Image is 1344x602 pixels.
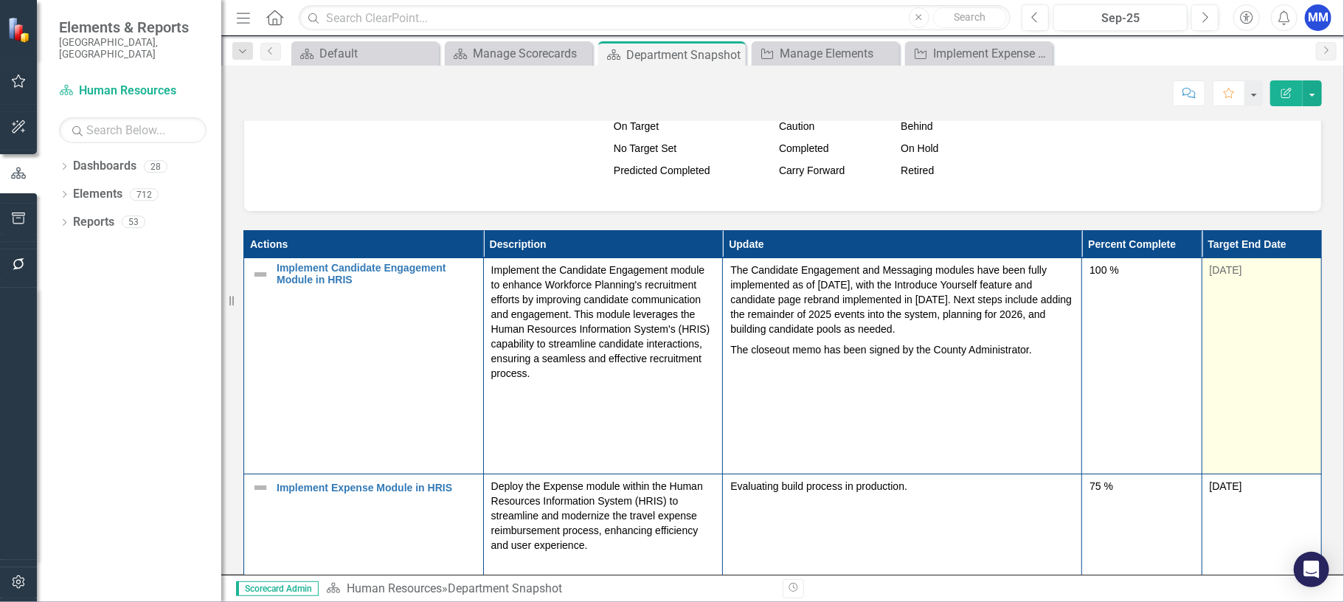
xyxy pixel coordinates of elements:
p: The closeout memo has been signed by the County Administrator. [730,339,1074,357]
img: Not Defined [252,479,269,497]
div: Implement Expense Module in HRIS [933,44,1049,63]
img: Sarasota%20Carry%20Forward.png [767,166,779,178]
span: Carry Forward [779,165,845,176]
span: On Target [614,120,659,132]
span: Scorecard Admin [236,581,319,596]
span: On Hold [901,142,938,154]
div: Department Snapshot [448,581,562,595]
input: Search ClearPoint... [299,5,1011,31]
img: ontarget.png [602,122,614,134]
img: MeasureCaution.png [767,122,779,134]
div: Sep-25 [1059,10,1182,27]
img: Sarasota%20Hourglass%20v2.png [889,166,901,178]
td: Double-Click to Edit [723,258,1082,474]
p: Implement the Candidate Engagement module to enhance Workforce Planning's recruitment efforts by ... [491,263,716,381]
span: [DATE] [1210,480,1242,492]
img: Not Defined [252,266,269,283]
td: Double-Click to Edit [1202,258,1321,474]
img: MeasureBehind.png [889,122,901,134]
td: Double-Click to Edit [483,258,723,474]
a: Human Resources [347,581,442,595]
span: Caution [779,120,814,132]
button: MM [1305,4,1331,31]
p: The Candidate Engagement and Messaging modules have been fully implemented as of [DATE], with the... [730,263,1074,339]
div: 712 [130,188,159,201]
div: » [326,581,772,598]
span: Elements & Reports [59,18,207,36]
img: Sarasota%20Predicted%20Complete.png [602,166,614,178]
span: Completed [779,142,829,154]
div: Open Intercom Messenger [1294,552,1329,587]
input: Search Below... [59,117,207,143]
div: 28 [144,160,167,173]
span: [DATE] [1210,264,1242,276]
img: ClearPoint Strategy [7,16,33,42]
a: Manage Elements [755,44,896,63]
div: Manage Elements [780,44,896,63]
div: Manage Scorecards [473,44,589,63]
small: [GEOGRAPHIC_DATA], [GEOGRAPHIC_DATA] [59,36,207,60]
img: Green%20Checkbox%20%20v2.png [767,144,779,156]
a: Implement Expense Module in HRIS [277,482,476,494]
div: 75 % [1090,479,1194,494]
a: Dashboards [73,158,136,175]
div: 53 [122,216,145,229]
button: Search [933,7,1007,28]
div: 100 % [1090,263,1194,277]
span: Predicted Completed [614,165,710,176]
a: Implement Candidate Engagement Module in HRIS [277,263,476,286]
a: Human Resources [59,83,207,100]
img: MeasureSuspended.png [889,144,901,156]
a: Manage Scorecards [448,44,589,63]
a: Default [295,44,435,63]
a: Implement Expense Module in HRIS [909,44,1049,63]
td: Double-Click to Edit [1082,258,1202,474]
p: Deploy the Expense module within the Human Resources Information System (HRIS) to streamline and ... [491,479,716,553]
div: Department Snapshot [626,46,742,64]
span: Search [954,11,986,23]
a: Reports [73,214,114,231]
span: Retired [901,165,934,176]
img: NoTargetSet.png [602,144,614,156]
a: Elements [73,186,122,203]
span: Behind [901,120,933,132]
div: Default [319,44,435,63]
span: No Target Set [614,142,676,154]
button: Sep-25 [1053,4,1188,31]
p: Evaluating build process in production. [730,479,1074,494]
td: Double-Click to Edit Right Click for Context Menu [244,258,484,474]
